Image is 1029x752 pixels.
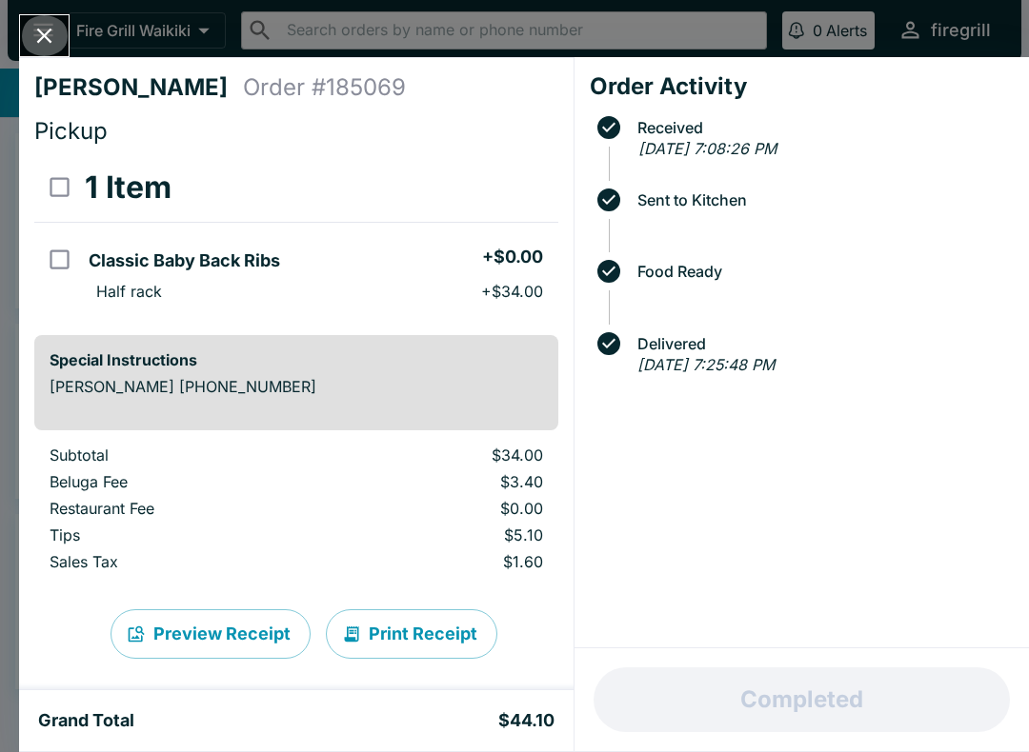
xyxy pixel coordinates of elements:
[345,445,543,465] p: $34.00
[498,709,555,732] h5: $44.10
[628,335,1014,352] span: Delivered
[326,609,497,659] button: Print Receipt
[637,355,775,374] em: [DATE] 7:25:48 PM
[38,709,134,732] h5: Grand Total
[50,377,543,396] p: [PERSON_NAME] [PHONE_NUMBER]
[345,552,543,571] p: $1.60
[20,15,69,56] button: Close
[34,445,558,579] table: orders table
[590,72,1014,101] h4: Order Activity
[628,191,1014,208] span: Sent to Kitchen
[34,117,108,145] span: Pickup
[345,499,543,518] p: $0.00
[345,472,543,491] p: $3.40
[50,350,543,369] h6: Special Instructions
[50,525,314,544] p: Tips
[34,153,558,320] table: orders table
[50,445,314,465] p: Subtotal
[111,609,311,659] button: Preview Receipt
[89,249,280,272] h5: Classic Baby Back Ribs
[85,168,171,207] h3: 1 Item
[50,499,314,518] p: Restaurant Fee
[482,246,543,268] h5: + $0.00
[345,525,543,544] p: $5.10
[481,282,543,301] p: + $34.00
[96,282,162,301] p: Half rack
[628,119,1014,136] span: Received
[50,472,314,491] p: Beluga Fee
[50,552,314,571] p: Sales Tax
[638,139,777,158] em: [DATE] 7:08:26 PM
[34,73,243,102] h4: [PERSON_NAME]
[628,263,1014,280] span: Food Ready
[243,73,406,102] h4: Order # 185069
